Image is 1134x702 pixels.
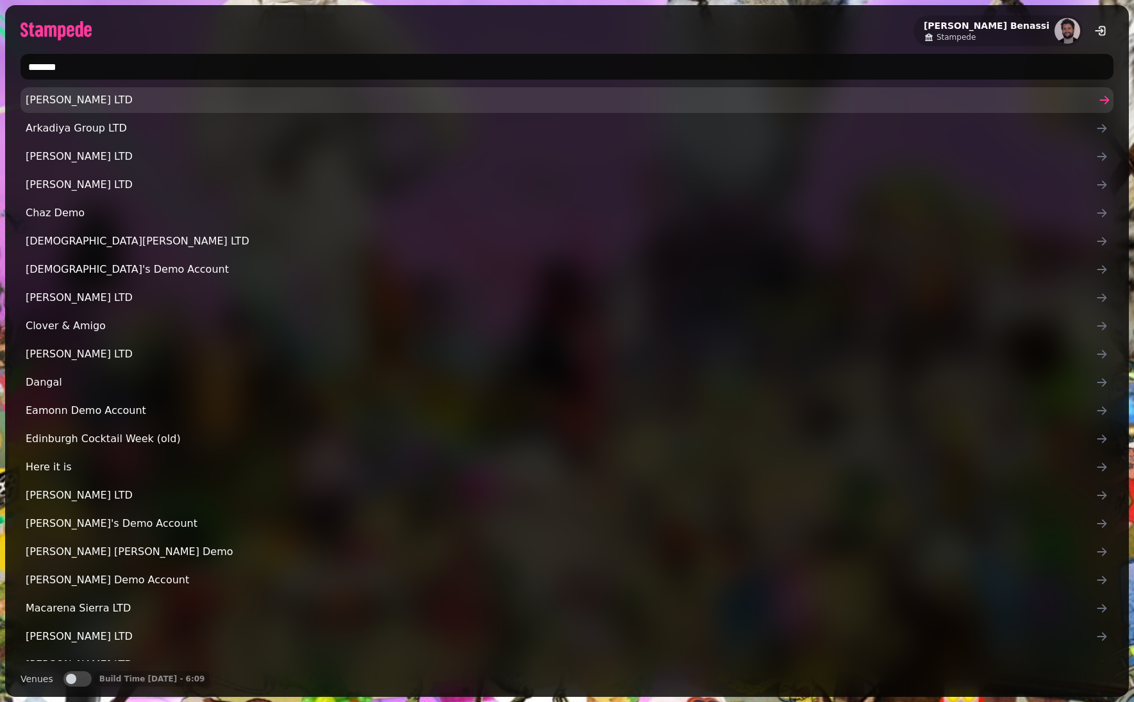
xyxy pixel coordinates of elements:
span: [DEMOGRAPHIC_DATA]'s Demo Account [26,262,1096,277]
span: [PERSON_NAME] LTD [26,488,1096,503]
label: Venues [21,671,53,687]
a: [DEMOGRAPHIC_DATA]'s Demo Account [21,257,1113,282]
span: [PERSON_NAME] Demo Account [26,572,1096,588]
span: [PERSON_NAME] LTD [26,149,1096,164]
span: Clover & Amigo [26,318,1096,334]
span: Edinburgh Cocktail Week (old) [26,431,1096,447]
a: [DEMOGRAPHIC_DATA][PERSON_NAME] LTD [21,228,1113,254]
span: [PERSON_NAME] [PERSON_NAME] Demo [26,544,1096,560]
a: [PERSON_NAME] LTD [21,341,1113,367]
span: [PERSON_NAME]'s Demo Account [26,516,1096,531]
a: Chaz Demo [21,200,1113,226]
span: Here it is [26,459,1096,475]
span: [PERSON_NAME] LTD [26,92,1096,108]
a: Stampede [924,32,1049,42]
span: Stampede [937,32,976,42]
a: [PERSON_NAME] LTD [21,285,1113,311]
img: logo [21,21,92,40]
span: Eamonn Demo Account [26,403,1096,418]
span: Arkadiya Group LTD [26,121,1096,136]
a: [PERSON_NAME] LTD [21,483,1113,508]
a: [PERSON_NAME]'s Demo Account [21,511,1113,536]
h2: [PERSON_NAME] Benassi [924,19,1049,32]
a: [PERSON_NAME] [PERSON_NAME] Demo [21,539,1113,565]
img: aHR0cHM6Ly93d3cuZ3JhdmF0YXIuY29tL2F2YXRhci9mNWJlMmFiYjM4MjBmMGYzOTE3MzVlNWY5MTA5YzdkYz9zPTE1MCZkP... [1055,18,1080,44]
a: [PERSON_NAME] LTD [21,652,1113,678]
a: Arkadiya Group LTD [21,116,1113,141]
a: Clover & Amigo [21,313,1113,339]
a: Dangal [21,370,1113,395]
span: Dangal [26,375,1096,390]
span: [PERSON_NAME] LTD [26,347,1096,362]
a: Here it is [21,454,1113,480]
span: Chaz Demo [26,205,1096,221]
span: [PERSON_NAME] LTD [26,290,1096,305]
span: [PERSON_NAME] LTD [26,177,1096,193]
a: Edinburgh Cocktail Week (old) [21,426,1113,452]
button: logout [1088,18,1113,44]
span: [PERSON_NAME] LTD [26,657,1096,672]
a: [PERSON_NAME] LTD [21,624,1113,649]
span: [DEMOGRAPHIC_DATA][PERSON_NAME] LTD [26,234,1096,249]
a: [PERSON_NAME] LTD [21,172,1113,198]
span: [PERSON_NAME] LTD [26,629,1096,644]
span: Macarena Sierra LTD [26,601,1096,616]
a: [PERSON_NAME] LTD [21,87,1113,113]
p: Build Time [DATE] - 6:09 [99,674,205,684]
a: Eamonn Demo Account [21,398,1113,424]
a: [PERSON_NAME] Demo Account [21,567,1113,593]
a: Macarena Sierra LTD [21,595,1113,621]
a: [PERSON_NAME] LTD [21,144,1113,169]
